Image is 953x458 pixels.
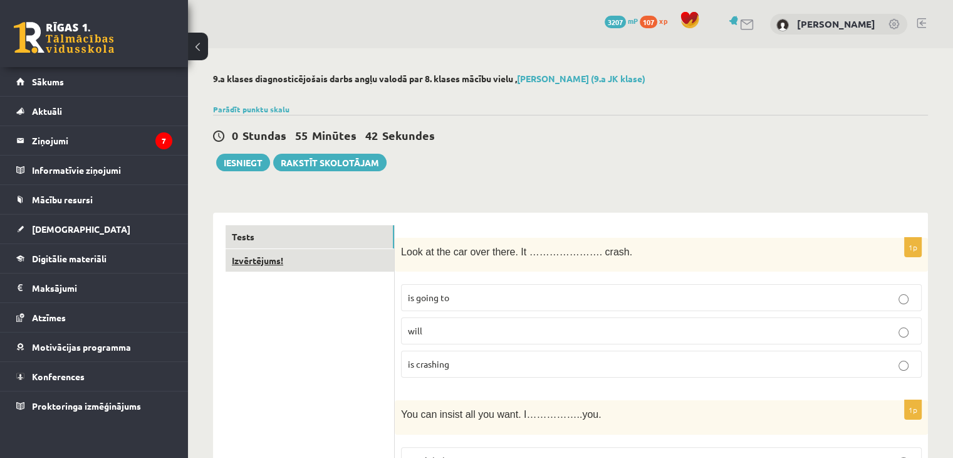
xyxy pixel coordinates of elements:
span: Digitālie materiāli [32,253,107,264]
span: Atzīmes [32,312,66,323]
span: Motivācijas programma [32,341,131,353]
p: 1p [904,400,922,420]
i: 7 [155,132,172,149]
span: Look at the car over there. It …………………. crash. [401,247,632,257]
a: Ziņojumi7 [16,126,172,155]
span: Minūtes [312,128,357,142]
a: Motivācijas programma [16,333,172,361]
input: is going to [898,294,909,304]
h2: 9.a klases diagnosticējošais darbs angļu valodā par 8. klases mācību vielu , [213,73,928,84]
span: Proktoringa izmēģinājums [32,400,141,412]
span: will [408,325,422,336]
span: xp [659,16,667,26]
a: Digitālie materiāli [16,244,172,273]
a: Aktuāli [16,97,172,125]
span: 107 [640,16,657,28]
a: 3207 mP [605,16,638,26]
a: Parādīt punktu skalu [213,104,289,114]
span: [DEMOGRAPHIC_DATA] [32,223,130,235]
a: [PERSON_NAME] [797,18,875,30]
legend: Ziņojumi [32,126,172,155]
a: [PERSON_NAME] (9.a JK klase) [517,73,645,84]
p: 1p [904,237,922,257]
span: You can insist all you want. I……………..you. [401,409,601,420]
span: 55 [295,128,308,142]
legend: Maksājumi [32,274,172,302]
button: Iesniegt [216,154,270,171]
a: Mācību resursi [16,185,172,214]
img: Aleksandrs Antoņenko [776,19,789,31]
span: Sekundes [382,128,435,142]
a: Proktoringa izmēģinājums [16,391,172,420]
span: Aktuāli [32,105,62,117]
a: Atzīmes [16,303,172,332]
a: Rakstīt skolotājam [273,154,387,171]
span: 0 [232,128,238,142]
a: Tests [226,225,394,248]
span: mP [628,16,638,26]
a: Informatīvie ziņojumi [16,156,172,184]
span: 3207 [605,16,626,28]
input: is crashing [898,361,909,371]
a: Konferences [16,362,172,391]
legend: Informatīvie ziņojumi [32,156,172,184]
input: will [898,328,909,338]
span: Konferences [32,371,85,382]
a: [DEMOGRAPHIC_DATA] [16,215,172,243]
span: is crashing [408,358,449,370]
span: Sākums [32,76,64,87]
span: Mācību resursi [32,194,93,205]
a: Izvērtējums! [226,249,394,272]
a: Sākums [16,67,172,96]
span: Stundas [242,128,286,142]
span: is going to [408,292,449,303]
a: 107 xp [640,16,674,26]
span: 42 [365,128,378,142]
a: Rīgas 1. Tālmācības vidusskola [14,22,114,53]
a: Maksājumi [16,274,172,302]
